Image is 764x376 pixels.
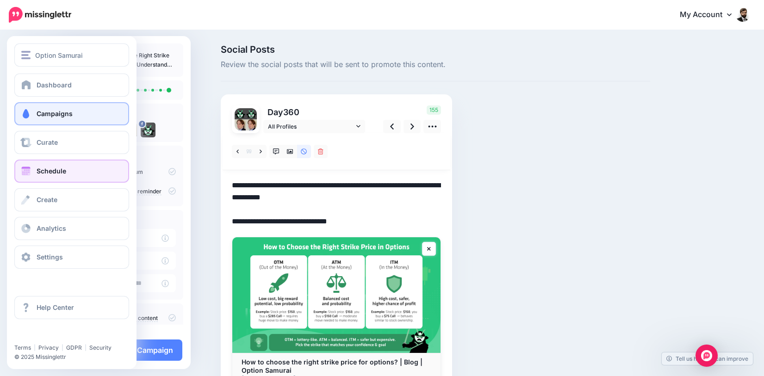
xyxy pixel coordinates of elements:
[14,43,129,67] button: Option Samurai
[14,331,86,340] iframe: Twitter Follow Button
[141,123,155,137] img: 27336225_151389455652910_1565411349143726443_n-bsa35343.jpg
[14,102,129,125] a: Campaigns
[263,105,366,119] p: Day
[37,196,57,203] span: Create
[696,345,718,367] div: Open Intercom Messenger
[9,7,71,23] img: Missinglettr
[37,303,74,311] span: Help Center
[21,51,31,59] img: menu.png
[242,358,422,374] b: How to choose the right strike price for options? | Blog | Option Samurai
[246,119,257,130] img: 1516875146510-36910.png
[89,344,112,351] a: Security
[14,344,31,351] a: Terms
[62,344,63,351] span: |
[37,224,66,232] span: Analytics
[221,45,650,54] span: Social Posts
[662,352,753,365] a: Tell us how we can improve
[427,105,441,115] span: 155
[263,120,365,133] a: All Profiles
[66,344,82,351] a: GDPR
[37,253,63,261] span: Settings
[37,138,58,146] span: Curate
[34,344,36,351] span: |
[35,50,83,61] span: Option Samurai
[14,352,136,362] li: © 2025 Missinglettr
[37,110,73,117] span: Campaigns
[232,237,441,353] img: How to choose the right strike price for options? | Blog | Option Samurai
[671,4,750,26] a: My Account
[14,296,129,319] a: Help Center
[283,107,299,117] span: 360
[268,122,354,131] span: All Profiles
[37,81,72,89] span: Dashboard
[14,74,129,97] a: Dashboard
[235,119,246,130] img: 1516875146510-36910.png
[85,344,87,351] span: |
[14,131,129,154] a: Curate
[14,188,129,211] a: Create
[14,246,129,269] a: Settings
[118,188,161,195] a: update reminder
[246,108,257,119] img: 27336225_151389455652910_1565411349143726443_n-bsa35343.jpg
[37,167,66,175] span: Schedule
[221,59,650,71] span: Review the social posts that will be sent to promote this content.
[14,160,129,183] a: Schedule
[235,108,246,119] img: 2ca209cbd0d4c72e6030dcff89c4785e-24551.jpeg
[38,344,59,351] a: Privacy
[14,217,129,240] a: Analytics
